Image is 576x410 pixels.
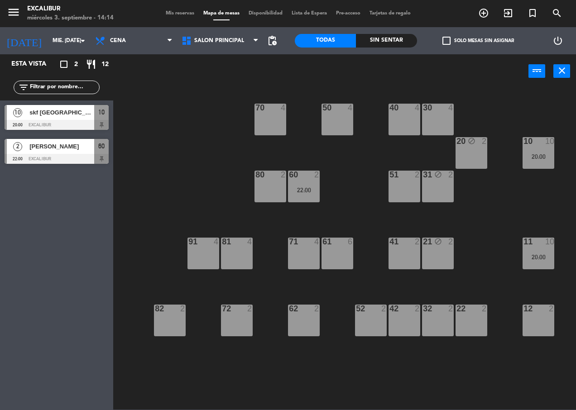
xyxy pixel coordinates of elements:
div: 4 [415,104,420,112]
div: 6 [348,238,353,246]
i: search [552,8,562,19]
div: 70 [255,104,256,112]
div: 20:00 [523,153,554,160]
button: menu [7,5,20,22]
div: 2 [448,305,454,313]
label: Solo mesas sin asignar [442,37,514,45]
i: power_settings_new [552,35,563,46]
div: 2 [314,171,320,179]
div: 51 [389,171,390,179]
div: 10 [523,137,524,145]
div: 22:00 [288,187,320,193]
div: 91 [188,238,189,246]
i: arrow_drop_down [77,35,88,46]
div: 42 [389,305,390,313]
span: 60 [98,141,105,152]
div: 2 [180,305,186,313]
div: 2 [448,238,454,246]
span: check_box_outline_blank [442,37,451,45]
div: 2 [549,305,554,313]
div: 4 [281,104,286,112]
span: Salón principal [194,38,244,44]
div: 2 [247,305,253,313]
i: close [557,65,567,76]
div: 20 [456,137,457,145]
button: close [553,64,570,78]
span: Pre-acceso [331,11,365,16]
div: 50 [322,104,323,112]
div: 4 [348,104,353,112]
div: 11 [523,238,524,246]
div: Todas [295,34,356,48]
div: 20:00 [523,254,554,260]
div: 40 [389,104,390,112]
div: 41 [389,238,390,246]
i: turned_in_not [527,8,538,19]
div: 10 [545,238,554,246]
div: 2 [415,305,420,313]
span: 12 [101,59,109,70]
span: skf [GEOGRAPHIC_DATA] [29,108,94,117]
span: Mis reservas [161,11,199,16]
span: Disponibilidad [244,11,287,16]
div: 4 [214,238,219,246]
span: Mapa de mesas [199,11,244,16]
input: Filtrar por nombre... [29,82,99,92]
i: menu [7,5,20,19]
i: block [468,137,475,145]
div: 4 [448,104,454,112]
div: miércoles 3. septiembre - 14:14 [27,14,114,23]
div: 2 [448,171,454,179]
div: 2 [415,238,420,246]
div: 2 [482,305,487,313]
span: pending_actions [267,35,278,46]
i: add_circle_outline [478,8,489,19]
span: 10 [13,108,22,117]
div: 12 [523,305,524,313]
i: filter_list [18,82,29,93]
div: 61 [322,238,323,246]
span: 10 [98,107,105,118]
i: block [434,171,442,178]
i: crop_square [58,59,69,70]
i: exit_to_app [503,8,514,19]
span: Lista de Espera [287,11,331,16]
span: Tarjetas de regalo [365,11,415,16]
span: 2 [74,59,78,70]
span: [PERSON_NAME] [29,142,94,151]
div: 4 [247,238,253,246]
div: 2 [381,305,387,313]
i: power_input [532,65,542,76]
div: Esta vista [5,59,65,70]
div: 22 [456,305,457,313]
div: 4 [314,238,320,246]
div: Excalibur [27,5,114,14]
div: Sin sentar [356,34,417,48]
div: 2 [281,171,286,179]
button: power_input [528,64,545,78]
div: 80 [255,171,256,179]
i: block [434,238,442,245]
span: Cena [110,38,126,44]
div: 2 [415,171,420,179]
i: restaurant [86,59,96,70]
div: 2 [482,137,487,145]
div: 2 [314,305,320,313]
div: 10 [545,137,554,145]
span: 2 [13,142,22,151]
